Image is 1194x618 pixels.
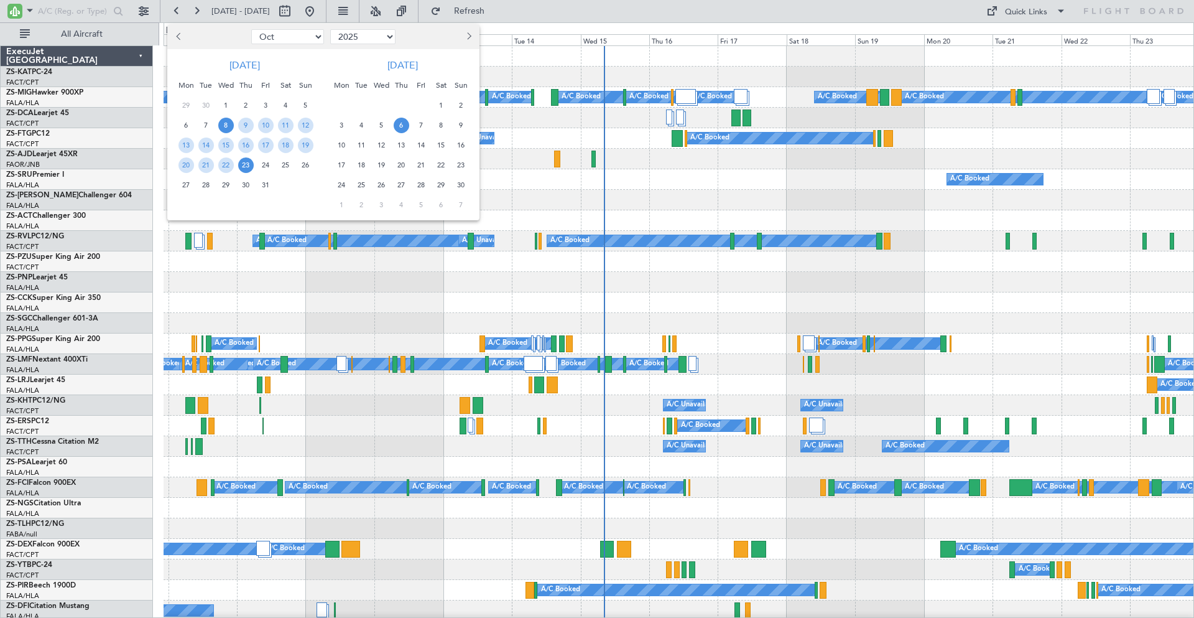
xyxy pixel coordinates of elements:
[198,177,214,193] span: 28
[453,98,469,113] span: 2
[278,138,294,153] span: 18
[334,157,349,173] span: 17
[218,98,234,113] span: 1
[236,135,256,155] div: 16-10-2025
[295,155,315,175] div: 26-10-2025
[331,75,351,95] div: Mon
[374,177,389,193] span: 26
[411,195,431,215] div: 5-12-2025
[414,177,429,193] span: 28
[414,118,429,133] span: 7
[351,195,371,215] div: 2-12-2025
[218,177,234,193] span: 29
[298,118,313,133] span: 12
[196,155,216,175] div: 21-10-2025
[176,95,196,115] div: 29-9-2025
[374,138,389,153] span: 12
[334,197,349,213] span: 1
[176,135,196,155] div: 13-10-2025
[453,157,469,173] span: 23
[275,135,295,155] div: 18-10-2025
[391,195,411,215] div: 4-12-2025
[216,95,236,115] div: 1-10-2025
[331,155,351,175] div: 17-11-2025
[218,118,234,133] span: 8
[330,29,396,44] select: Select year
[196,135,216,155] div: 14-10-2025
[371,135,391,155] div: 12-11-2025
[256,115,275,135] div: 10-10-2025
[198,118,214,133] span: 7
[391,175,411,195] div: 27-11-2025
[196,95,216,115] div: 30-9-2025
[371,195,391,215] div: 3-12-2025
[351,175,371,195] div: 25-11-2025
[238,157,254,173] span: 23
[198,98,214,113] span: 30
[278,118,294,133] span: 11
[354,118,369,133] span: 4
[371,175,391,195] div: 26-11-2025
[256,135,275,155] div: 17-10-2025
[374,157,389,173] span: 19
[451,175,471,195] div: 30-11-2025
[391,75,411,95] div: Thu
[411,115,431,135] div: 7-11-2025
[216,75,236,95] div: Wed
[275,75,295,95] div: Sat
[351,135,371,155] div: 11-11-2025
[453,118,469,133] span: 9
[216,115,236,135] div: 8-10-2025
[431,75,451,95] div: Sat
[331,135,351,155] div: 10-11-2025
[431,95,451,115] div: 1-11-2025
[256,95,275,115] div: 3-10-2025
[258,118,274,133] span: 10
[256,175,275,195] div: 31-10-2025
[431,115,451,135] div: 8-11-2025
[461,27,475,47] button: Next month
[411,175,431,195] div: 28-11-2025
[451,195,471,215] div: 7-12-2025
[331,195,351,215] div: 1-12-2025
[391,115,411,135] div: 6-11-2025
[176,155,196,175] div: 20-10-2025
[391,155,411,175] div: 20-11-2025
[394,118,409,133] span: 6
[238,118,254,133] span: 9
[351,155,371,175] div: 18-11-2025
[178,98,194,113] span: 29
[433,177,449,193] span: 29
[334,138,349,153] span: 10
[298,98,313,113] span: 5
[414,197,429,213] span: 5
[433,98,449,113] span: 1
[351,75,371,95] div: Tue
[178,138,194,153] span: 13
[198,138,214,153] span: 14
[411,75,431,95] div: Fri
[374,118,389,133] span: 5
[451,95,471,115] div: 2-11-2025
[394,157,409,173] span: 20
[295,95,315,115] div: 5-10-2025
[453,197,469,213] span: 7
[178,177,194,193] span: 27
[411,155,431,175] div: 21-11-2025
[275,155,295,175] div: 25-10-2025
[258,138,274,153] span: 17
[218,138,234,153] span: 15
[433,118,449,133] span: 8
[216,175,236,195] div: 29-10-2025
[414,157,429,173] span: 21
[371,155,391,175] div: 19-11-2025
[411,135,431,155] div: 14-11-2025
[236,175,256,195] div: 30-10-2025
[391,135,411,155] div: 13-11-2025
[371,75,391,95] div: Wed
[298,138,313,153] span: 19
[236,115,256,135] div: 9-10-2025
[275,95,295,115] div: 4-10-2025
[178,157,194,173] span: 20
[394,177,409,193] span: 27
